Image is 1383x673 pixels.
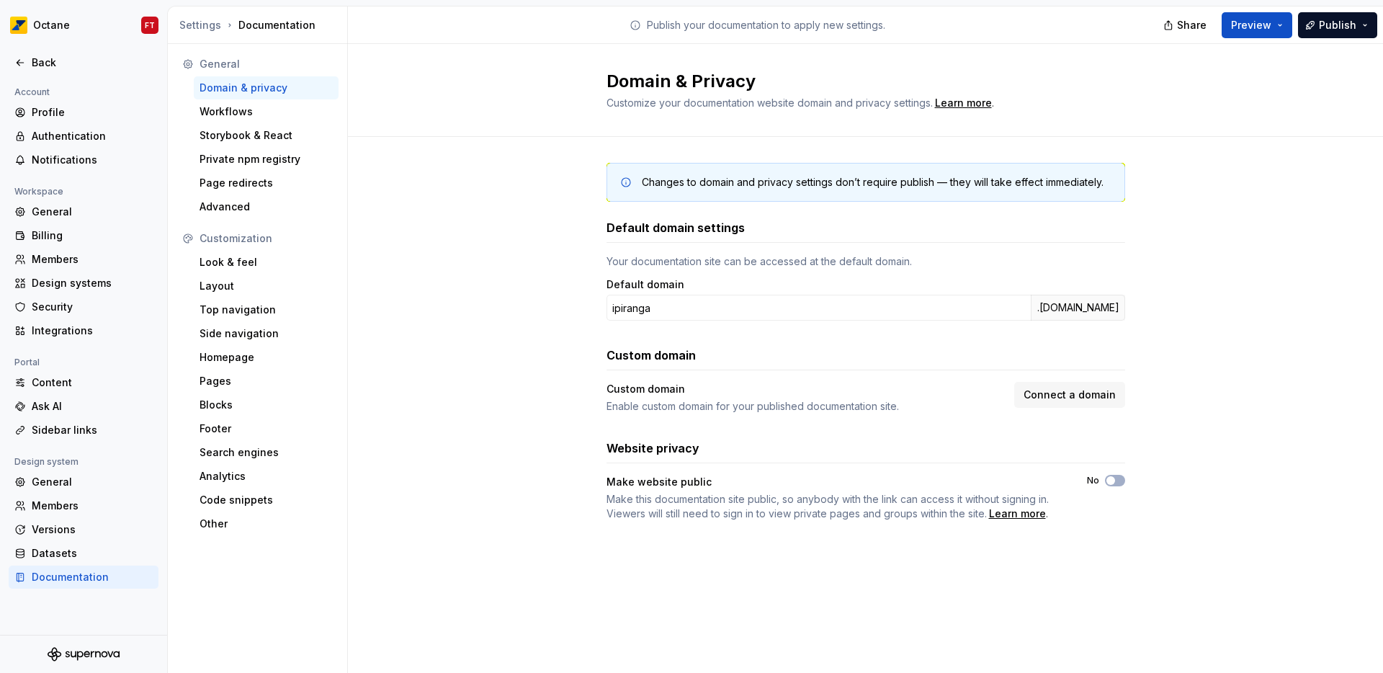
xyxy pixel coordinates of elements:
[200,128,333,143] div: Storybook & React
[32,228,153,243] div: Billing
[32,570,153,584] div: Documentation
[607,440,699,457] h3: Website privacy
[9,125,158,148] a: Authentication
[607,97,933,109] span: Customize your documentation website domain and privacy settings.
[32,324,153,338] div: Integrations
[607,399,1006,414] div: Enable custom domain for your published documentation site.
[32,205,153,219] div: General
[9,51,158,74] a: Back
[607,254,1125,269] div: Your documentation site can be accessed at the default domain.
[200,279,333,293] div: Layout
[194,417,339,440] a: Footer
[9,183,69,200] div: Workspace
[933,98,994,109] span: .
[607,70,1108,93] h2: Domain & Privacy
[32,423,153,437] div: Sidebar links
[32,252,153,267] div: Members
[9,354,45,371] div: Portal
[9,518,158,541] a: Versions
[200,350,333,365] div: Homepage
[9,419,158,442] a: Sidebar links
[989,507,1046,521] a: Learn more
[607,492,1061,521] span: .
[607,277,684,292] label: Default domain
[200,517,333,531] div: Other
[200,422,333,436] div: Footer
[32,375,153,390] div: Content
[9,101,158,124] a: Profile
[9,248,158,271] a: Members
[194,195,339,218] a: Advanced
[9,371,158,394] a: Content
[200,303,333,317] div: Top navigation
[200,57,333,71] div: General
[9,453,84,471] div: Design system
[607,382,1006,396] div: Custom domain
[200,176,333,190] div: Page redirects
[194,76,339,99] a: Domain & privacy
[32,55,153,70] div: Back
[194,441,339,464] a: Search engines
[194,346,339,369] a: Homepage
[194,251,339,274] a: Look & feel
[194,124,339,147] a: Storybook & React
[32,276,153,290] div: Design systems
[9,224,158,247] a: Billing
[194,512,339,535] a: Other
[607,347,696,364] h3: Custom domain
[607,493,1049,520] span: Make this documentation site public, so anybody with the link can access it without signing in. V...
[48,647,120,661] svg: Supernova Logo
[10,17,27,34] img: e8093afa-4b23-4413-bf51-00cde92dbd3f.png
[32,105,153,120] div: Profile
[32,153,153,167] div: Notifications
[194,322,339,345] a: Side navigation
[1222,12,1292,38] button: Preview
[1298,12,1377,38] button: Publish
[9,84,55,101] div: Account
[9,566,158,589] a: Documentation
[179,18,341,32] div: Documentation
[642,175,1104,190] div: Changes to domain and privacy settings don’t require publish — they will take effect immediately.
[3,9,164,41] button: OctaneFT
[32,499,153,513] div: Members
[9,200,158,223] a: General
[32,399,153,414] div: Ask AI
[179,18,221,32] button: Settings
[194,100,339,123] a: Workflows
[200,152,333,166] div: Private npm registry
[200,231,333,246] div: Customization
[200,255,333,269] div: Look & feel
[9,295,158,318] a: Security
[1319,18,1356,32] span: Publish
[194,465,339,488] a: Analytics
[194,171,339,195] a: Page redirects
[1014,382,1125,408] button: Connect a domain
[200,104,333,119] div: Workflows
[200,445,333,460] div: Search engines
[1177,18,1207,32] span: Share
[1231,18,1271,32] span: Preview
[607,219,745,236] h3: Default domain settings
[9,542,158,565] a: Datasets
[32,522,153,537] div: Versions
[1087,475,1099,486] label: No
[200,398,333,412] div: Blocks
[194,393,339,416] a: Blocks
[194,370,339,393] a: Pages
[647,18,885,32] p: Publish your documentation to apply new settings.
[1024,388,1116,402] span: Connect a domain
[200,469,333,483] div: Analytics
[200,493,333,507] div: Code snippets
[9,494,158,517] a: Members
[9,272,158,295] a: Design systems
[32,129,153,143] div: Authentication
[32,475,153,489] div: General
[935,96,992,110] a: Learn more
[194,489,339,512] a: Code snippets
[194,148,339,171] a: Private npm registry
[1031,295,1125,321] div: .[DOMAIN_NAME]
